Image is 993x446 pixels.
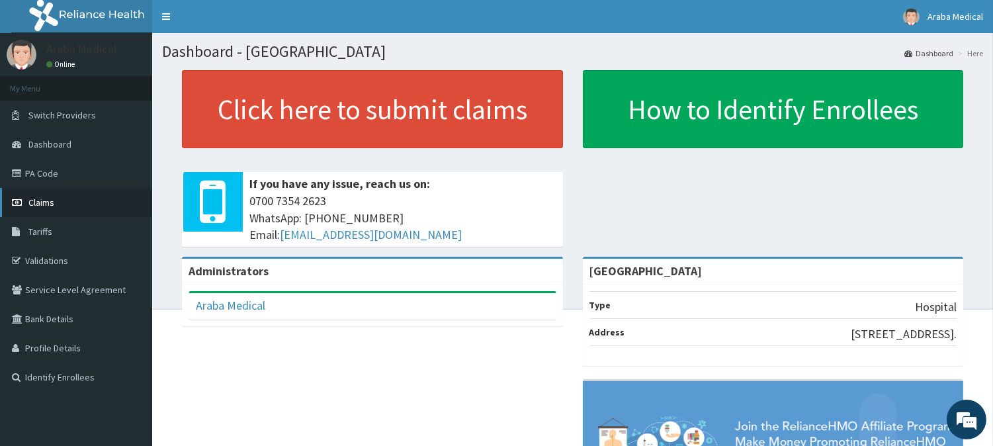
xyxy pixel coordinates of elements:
p: Hospital [915,298,957,316]
span: Araba Medical [928,11,983,22]
b: If you have any issue, reach us on: [249,176,430,191]
a: How to Identify Enrollees [583,70,964,148]
a: Online [46,60,78,69]
strong: [GEOGRAPHIC_DATA] [589,263,703,279]
p: Araba Medical [46,43,117,55]
b: Type [589,299,611,311]
li: Here [955,48,983,59]
img: User Image [7,40,36,69]
a: [EMAIL_ADDRESS][DOMAIN_NAME] [280,227,462,242]
b: Administrators [189,263,269,279]
a: Dashboard [904,48,953,59]
span: Tariffs [28,226,52,238]
h1: Dashboard - [GEOGRAPHIC_DATA] [162,43,983,60]
span: Claims [28,197,54,208]
img: User Image [903,9,920,25]
p: [STREET_ADDRESS]. [851,326,957,343]
a: Click here to submit claims [182,70,563,148]
span: Switch Providers [28,109,96,121]
span: 0700 7354 2623 WhatsApp: [PHONE_NUMBER] Email: [249,193,556,244]
b: Address [589,326,625,338]
a: Araba Medical [196,298,265,313]
span: Dashboard [28,138,71,150]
